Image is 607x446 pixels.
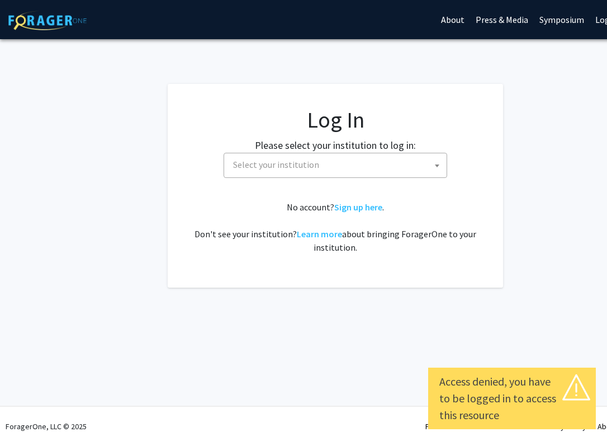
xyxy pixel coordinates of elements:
span: Select your institution [229,153,447,176]
div: Access denied, you have to be logged in to access this resource [439,373,585,424]
label: Please select your institution to log in: [255,138,416,153]
span: Select your institution [224,153,447,178]
div: No account? . Don't see your institution? about bringing ForagerOne to your institution. [190,200,481,254]
h1: Log In [190,106,481,133]
img: ForagerOne Logo [8,11,87,30]
div: ForagerOne, LLC © 2025 [6,407,87,446]
a: Learn more about bringing ForagerOne to your institution [297,228,342,240]
span: Select your institution [233,159,319,170]
a: Press & Media [425,421,473,431]
a: Sign up here [334,201,382,213]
